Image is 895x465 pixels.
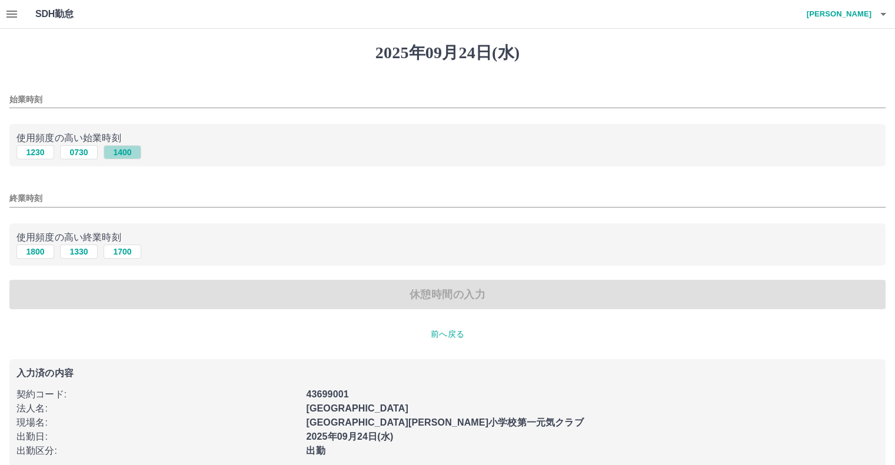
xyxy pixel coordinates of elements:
b: [GEOGRAPHIC_DATA] [306,403,408,413]
p: 出勤日 : [16,430,299,444]
button: 1800 [16,245,54,259]
p: 現場名 : [16,416,299,430]
p: 使用頻度の高い始業時刻 [16,131,879,145]
p: 前へ戻る [9,328,886,340]
b: 43699001 [306,389,348,399]
p: 出勤区分 : [16,444,299,458]
b: [GEOGRAPHIC_DATA][PERSON_NAME]小学校第一元気クラブ [306,417,583,427]
p: 法人名 : [16,402,299,416]
p: 契約コード : [16,387,299,402]
h1: 2025年09月24日(水) [9,43,886,63]
button: 1700 [104,245,141,259]
button: 1230 [16,145,54,159]
p: 入力済の内容 [16,369,879,378]
button: 1330 [60,245,98,259]
button: 1400 [104,145,141,159]
b: 2025年09月24日(水) [306,431,393,441]
button: 0730 [60,145,98,159]
b: 出勤 [306,446,325,456]
p: 使用頻度の高い終業時刻 [16,230,879,245]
